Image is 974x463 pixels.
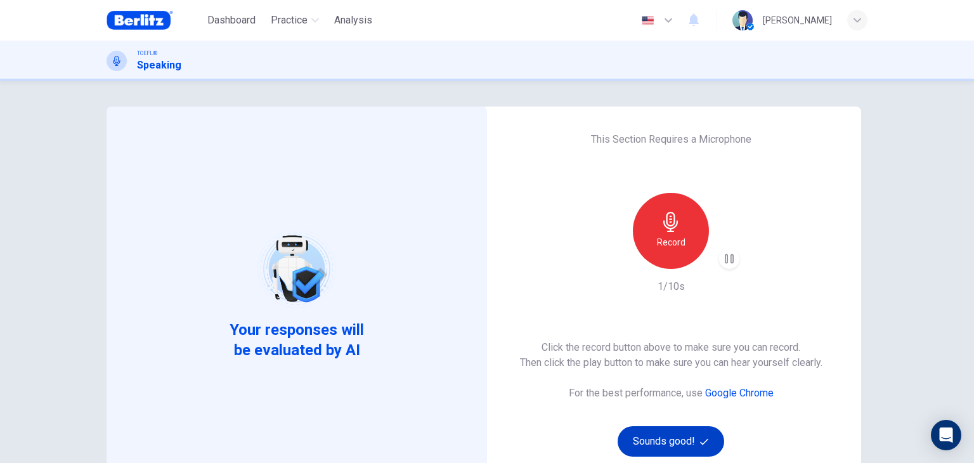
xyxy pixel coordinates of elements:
span: TOEFL® [137,49,157,58]
button: Sounds good! [618,426,724,457]
h6: For the best performance, use [569,386,774,401]
button: Record [633,193,709,269]
div: [PERSON_NAME] [763,13,832,28]
button: Dashboard [202,9,261,32]
a: Berlitz Brasil logo [107,8,202,33]
span: Dashboard [207,13,256,28]
span: Analysis [334,13,372,28]
button: Analysis [329,9,377,32]
a: Google Chrome [705,387,774,399]
img: robot icon [256,228,337,309]
h1: Speaking [137,58,181,73]
h6: 1/10s [658,279,685,294]
h6: Record [657,235,685,250]
img: en [640,16,656,25]
img: Berlitz Brasil logo [107,8,173,33]
h6: This Section Requires a Microphone [591,132,751,147]
h6: Click the record button above to make sure you can record. Then click the play button to make sur... [520,340,822,370]
div: Open Intercom Messenger [931,420,961,450]
img: Profile picture [732,10,753,30]
button: Practice [266,9,324,32]
span: Your responses will be evaluated by AI [220,320,374,360]
span: Practice [271,13,308,28]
